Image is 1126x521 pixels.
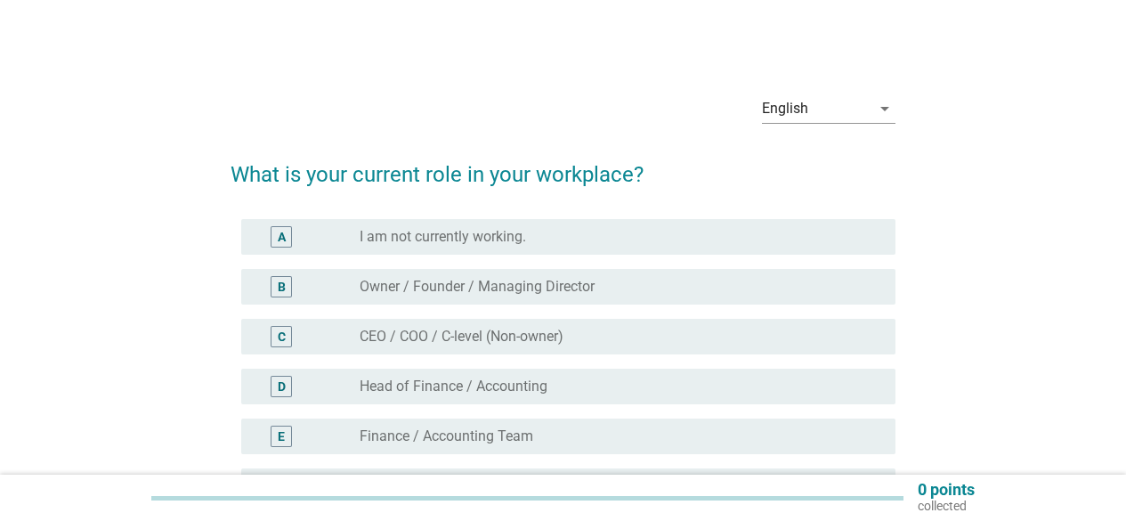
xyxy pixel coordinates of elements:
div: E [278,427,285,446]
p: 0 points [918,482,975,498]
div: English [762,101,808,117]
div: B [278,278,286,297]
label: I am not currently working. [360,228,526,246]
h2: What is your current role in your workplace? [231,141,895,191]
div: D [278,378,286,396]
label: Head of Finance / Accounting [360,378,547,395]
div: A [278,228,286,247]
div: C [278,328,286,346]
label: Owner / Founder / Managing Director [360,278,595,296]
p: collected [918,498,975,514]
i: arrow_drop_down [874,98,895,119]
label: CEO / COO / C-level (Non-owner) [360,328,563,346]
label: Finance / Accounting Team [360,427,533,445]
